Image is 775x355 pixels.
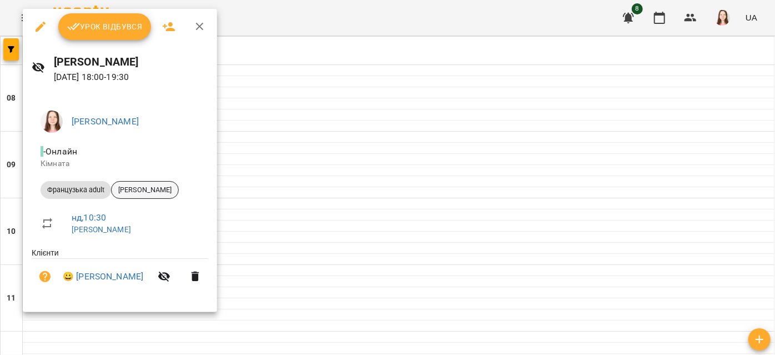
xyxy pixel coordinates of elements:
[67,20,143,33] span: Урок відбувся
[32,247,208,299] ul: Клієнти
[54,71,209,84] p: [DATE] 18:00 - 19:30
[41,185,111,195] span: Французька adult
[41,146,79,157] span: - Онлайн
[63,270,143,283] a: 😀 [PERSON_NAME]
[72,225,131,234] a: [PERSON_NAME]
[54,53,209,71] h6: [PERSON_NAME]
[41,111,63,133] img: 83b29030cd47969af3143de651fdf18c.jpg
[58,13,152,40] button: Урок відбувся
[72,116,139,127] a: [PERSON_NAME]
[72,212,106,223] a: нд , 10:30
[111,181,179,199] div: [PERSON_NAME]
[112,185,178,195] span: [PERSON_NAME]
[41,158,199,169] p: Кімната
[32,263,58,290] button: Візит ще не сплачено. Додати оплату?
